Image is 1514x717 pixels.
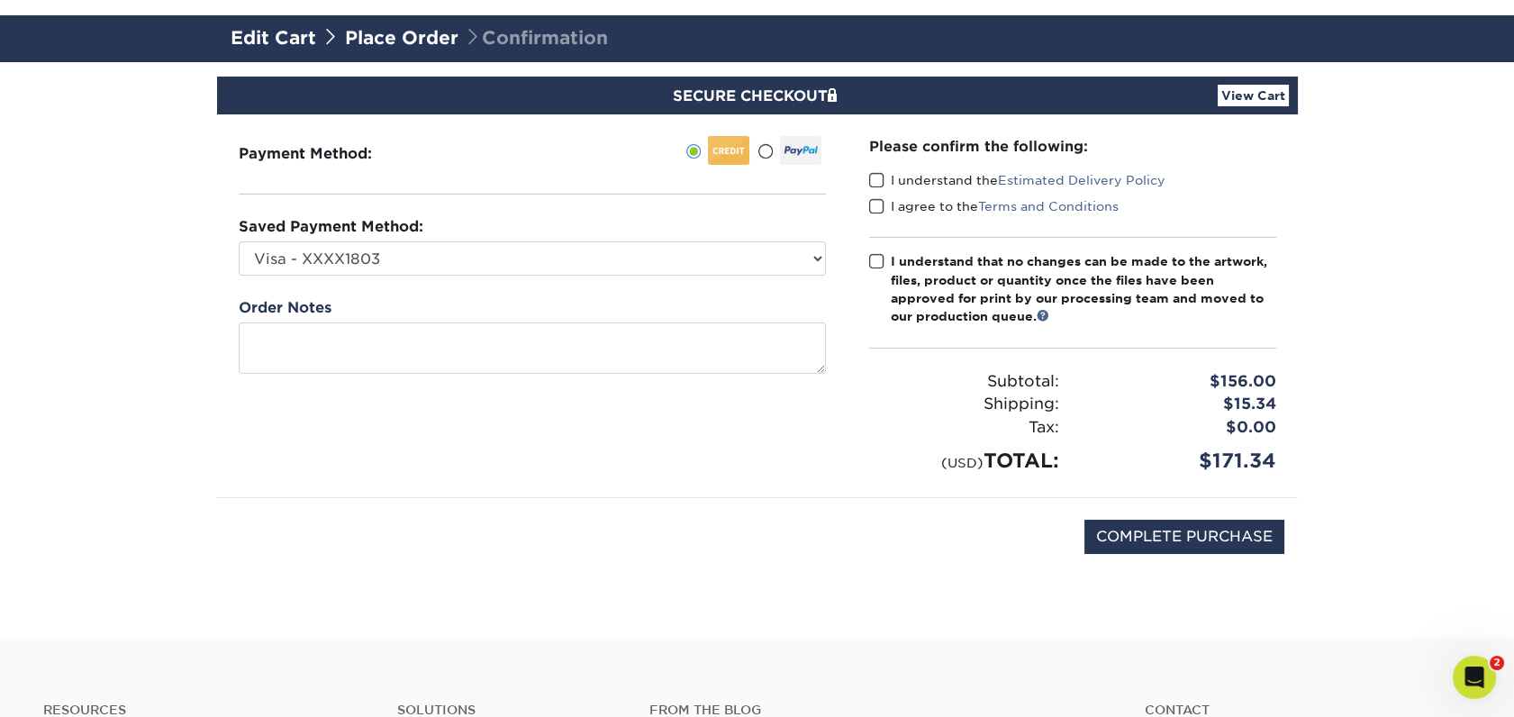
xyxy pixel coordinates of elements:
label: Saved Payment Method: [239,216,423,238]
a: Edit Cart [231,27,316,49]
label: Order Notes [239,297,331,319]
div: $171.34 [1073,446,1290,476]
span: Confirmation [464,27,608,49]
iframe: Intercom live chat [1453,656,1496,699]
div: $0.00 [1073,416,1290,440]
div: Tax: [856,416,1073,440]
div: I understand that no changes can be made to the artwork, files, product or quantity once the file... [891,252,1276,326]
h3: Payment Method: [239,145,416,162]
div: Please confirm the following: [869,136,1276,157]
a: Terms and Conditions [978,199,1119,213]
div: Shipping: [856,393,1073,416]
span: 2 [1490,656,1504,670]
div: TOTAL: [856,446,1073,476]
img: DigiCert Secured Site Seal [231,520,321,573]
iframe: Google Customer Reviews [5,662,153,711]
label: I understand the [869,171,1165,189]
a: Place Order [345,27,458,49]
div: $15.34 [1073,393,1290,416]
label: I agree to the [869,197,1119,215]
input: COMPLETE PURCHASE [1084,520,1284,554]
div: Subtotal: [856,370,1073,394]
small: (USD) [941,455,984,470]
a: View Cart [1218,85,1289,106]
a: Estimated Delivery Policy [998,173,1165,187]
span: SECURE CHECKOUT [673,87,842,104]
div: $156.00 [1073,370,1290,394]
